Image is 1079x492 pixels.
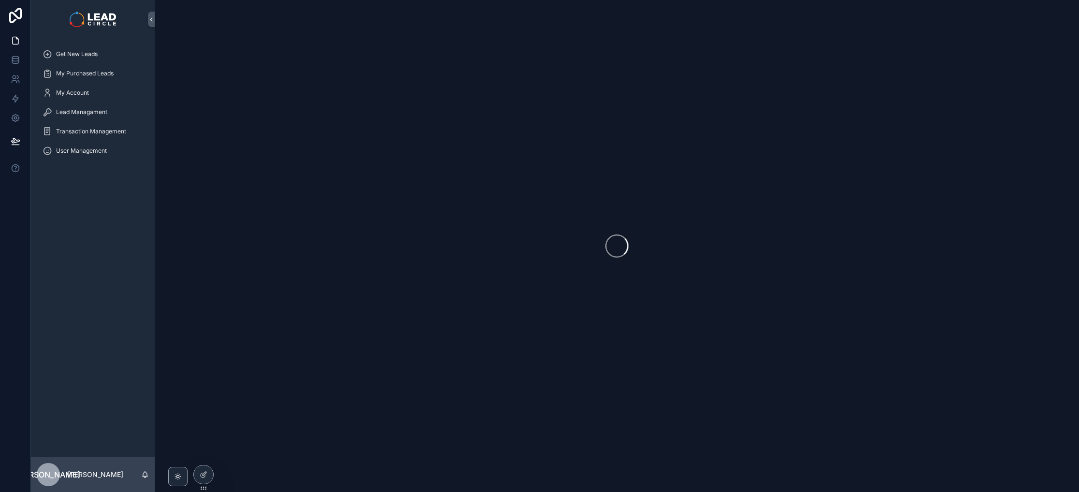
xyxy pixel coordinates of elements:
a: Get New Leads [37,45,149,63]
a: Lead Managament [37,103,149,121]
span: Lead Managament [56,108,107,116]
span: User Management [56,147,107,155]
a: My Purchased Leads [37,65,149,82]
a: User Management [37,142,149,159]
span: Get New Leads [56,50,98,58]
span: My Account [56,89,89,97]
span: Transaction Management [56,128,126,135]
span: My Purchased Leads [56,70,114,77]
img: App logo [70,12,116,27]
p: [PERSON_NAME] [68,470,123,479]
a: Transaction Management [37,123,149,140]
a: My Account [37,84,149,101]
span: [PERSON_NAME] [16,469,80,480]
div: scrollable content [31,39,155,172]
